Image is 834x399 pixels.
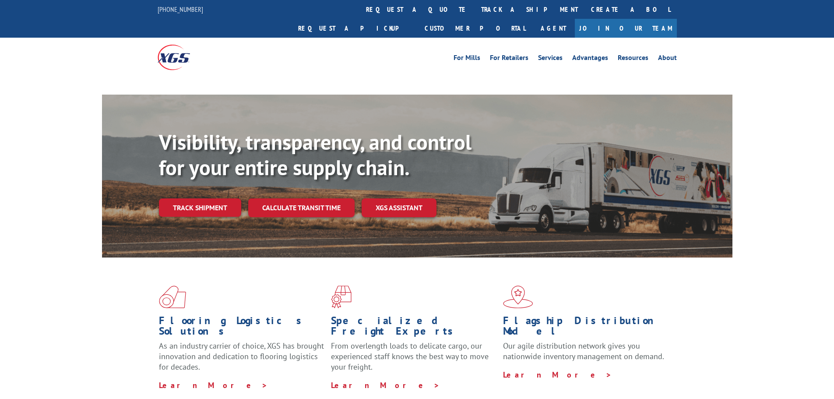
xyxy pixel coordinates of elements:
[292,19,418,38] a: Request a pickup
[538,54,563,64] a: Services
[331,315,496,341] h1: Specialized Freight Experts
[503,315,669,341] h1: Flagship Distribution Model
[158,5,203,14] a: [PHONE_NUMBER]
[362,198,436,217] a: XGS ASSISTANT
[418,19,532,38] a: Customer Portal
[490,54,528,64] a: For Retailers
[658,54,677,64] a: About
[159,198,241,217] a: Track shipment
[331,380,440,390] a: Learn More >
[331,341,496,380] p: From overlength loads to delicate cargo, our experienced staff knows the best way to move your fr...
[159,315,324,341] h1: Flooring Logistics Solutions
[159,380,268,390] a: Learn More >
[503,286,533,308] img: xgs-icon-flagship-distribution-model-red
[503,341,664,361] span: Our agile distribution network gives you nationwide inventory management on demand.
[532,19,575,38] a: Agent
[159,341,324,372] span: As an industry carrier of choice, XGS has brought innovation and dedication to flooring logistics...
[159,128,472,181] b: Visibility, transparency, and control for your entire supply chain.
[159,286,186,308] img: xgs-icon-total-supply-chain-intelligence-red
[503,370,612,380] a: Learn More >
[575,19,677,38] a: Join Our Team
[572,54,608,64] a: Advantages
[454,54,480,64] a: For Mills
[248,198,355,217] a: Calculate transit time
[331,286,352,308] img: xgs-icon-focused-on-flooring-red
[618,54,648,64] a: Resources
